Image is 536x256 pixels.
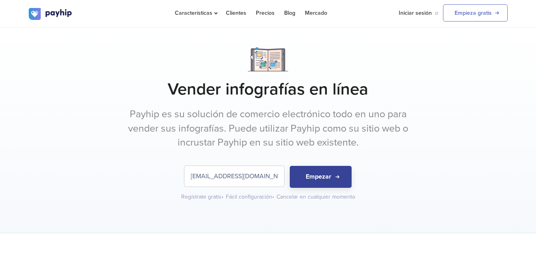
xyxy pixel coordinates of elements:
button: Empezar [290,166,352,188]
p: Payhip es su solución de comercio electrónico todo en uno para vender sus infografías. Puede util... [119,107,418,150]
input: Introduzca su dirección de correo electrónico [184,166,284,187]
div: Regístrate gratis [181,193,224,201]
span: Características [175,10,216,16]
div: Cancelar en cualquier momento [277,193,355,201]
img: logo.svg [29,8,73,20]
span: • [222,193,223,200]
a: Empieza gratis [443,4,508,22]
div: Fácil configuración [226,193,275,201]
span: • [272,193,274,200]
img: Notebook.png [248,47,288,71]
h1: Vender infografías en línea [29,79,508,99]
